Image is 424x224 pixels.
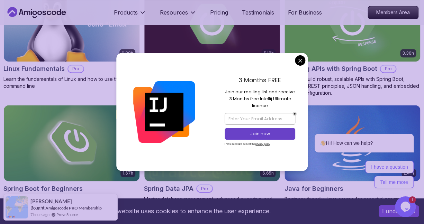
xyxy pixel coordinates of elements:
[45,205,102,211] a: Amigoscode PRO Membership
[3,64,65,74] h2: Linux Fundamentals
[160,8,188,17] p: Resources
[4,105,139,181] img: Spring Boot for Beginners card
[242,8,274,17] a: Testimonials
[284,184,343,193] h2: Java for Beginners
[210,8,228,17] a: Pricing
[144,184,193,193] h2: Spring Data JPA
[30,205,45,211] span: Bought
[68,65,83,72] p: Pro
[144,195,280,209] p: Master database management, advanced querying, and expert data handling with ease
[262,170,273,176] p: 6.65h
[30,212,49,217] span: 7 hours ago
[288,8,322,17] a: For Business
[160,8,196,22] button: Resources
[368,6,418,19] a: Members Area
[395,196,417,217] iframe: chat widget
[114,8,138,17] p: Products
[6,196,28,218] img: provesource social proof notification image
[114,8,146,22] button: Products
[380,65,396,72] p: Pro
[284,195,421,209] p: Beginner-friendly Java course for essential programming skills and application development
[3,105,140,209] a: Spring Boot for Beginners card1.67hNEWSpring Boot for BeginnersBuild a CRUD API with Spring Boot ...
[123,170,133,176] p: 1.67h
[121,50,133,56] p: 6.00h
[197,185,212,192] p: Pro
[3,76,140,90] p: Learn the fundamentals of Linux and how to use the command line
[3,184,83,193] h2: Spring Boot for Beginners
[284,64,377,74] h2: Building APIs with Spring Boot
[368,6,418,19] p: Members Area
[56,212,78,217] a: ProveSource
[402,50,414,56] p: 3.30h
[379,205,419,217] button: Accept cookies
[5,204,368,219] div: This website uses cookies to enhance the user experience.
[263,50,273,56] p: 5.18h
[30,198,72,204] span: [PERSON_NAME]
[292,71,417,193] iframe: chat widget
